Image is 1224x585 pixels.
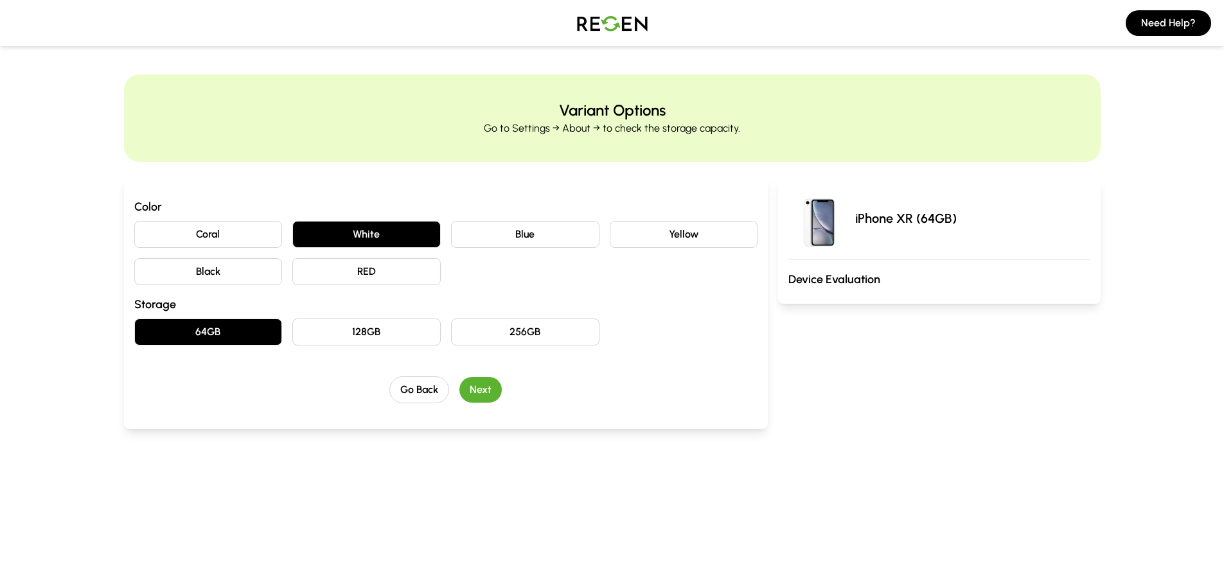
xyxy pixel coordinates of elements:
[134,295,758,313] h3: Storage
[292,258,441,285] button: RED
[451,221,599,248] button: Blue
[459,377,502,403] button: Next
[134,198,758,216] h3: Color
[788,270,1090,288] h3: Device Evaluation
[567,5,657,41] img: Logo
[292,319,441,345] button: 128GB
[451,319,599,345] button: 256GB
[855,209,957,227] p: iPhone XR (64GB)
[1126,10,1211,36] button: Need Help?
[134,319,283,345] button: 64GB
[134,221,283,248] button: Coral
[788,188,850,249] img: iPhone XR
[610,221,758,248] button: Yellow
[292,221,441,248] button: White
[134,258,283,285] button: Black
[484,121,740,136] p: Go to Settings → About → to check the storage capacity.
[559,100,666,121] h2: Variant Options
[389,376,449,403] button: Go Back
